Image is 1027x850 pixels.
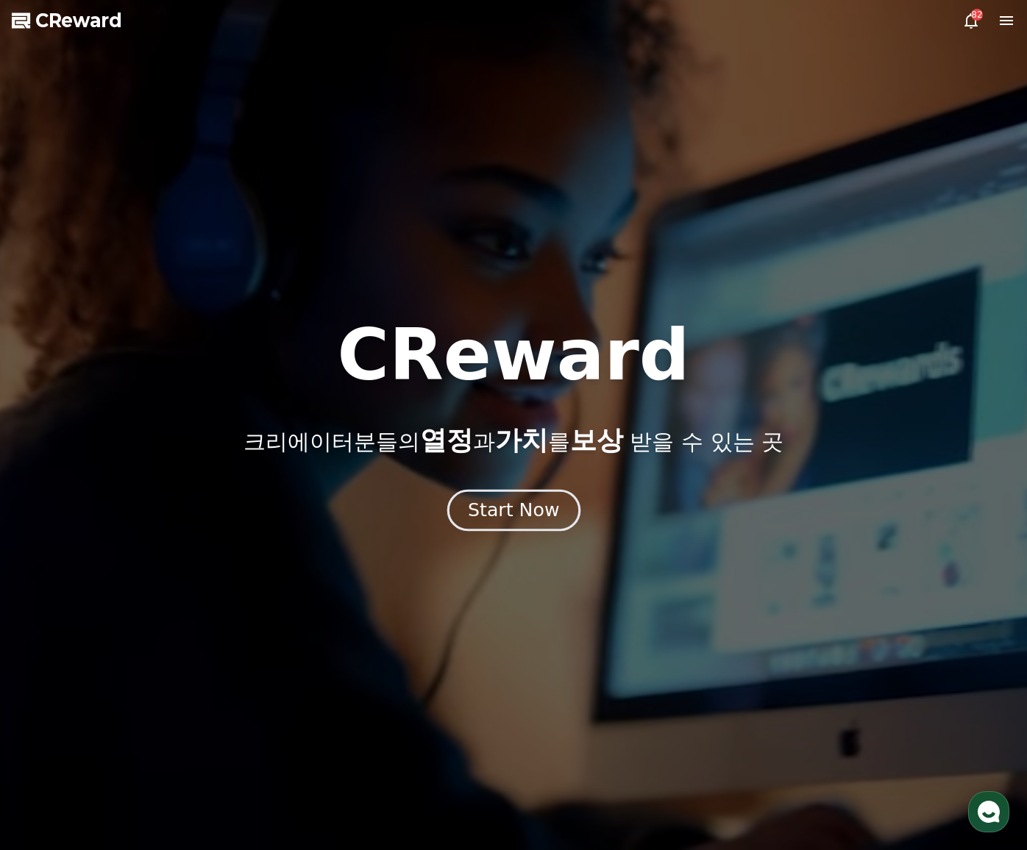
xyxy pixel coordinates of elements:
span: CReward [35,9,122,32]
span: 대화 [135,489,152,501]
a: 82 [962,12,980,29]
div: Start Now [468,498,559,523]
span: 열정 [420,425,473,455]
span: 설정 [227,488,245,500]
a: Start Now [450,505,578,519]
div: 82 [971,9,983,21]
a: CReward [12,9,122,32]
a: 설정 [190,466,282,503]
button: Start Now [447,490,580,532]
span: 가치 [495,425,548,455]
a: 대화 [97,466,190,503]
a: 홈 [4,466,97,503]
span: 홈 [46,488,55,500]
h1: CReward [337,320,689,390]
p: 크리에이터분들의 과 를 받을 수 있는 곳 [244,426,783,455]
span: 보상 [570,425,623,455]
